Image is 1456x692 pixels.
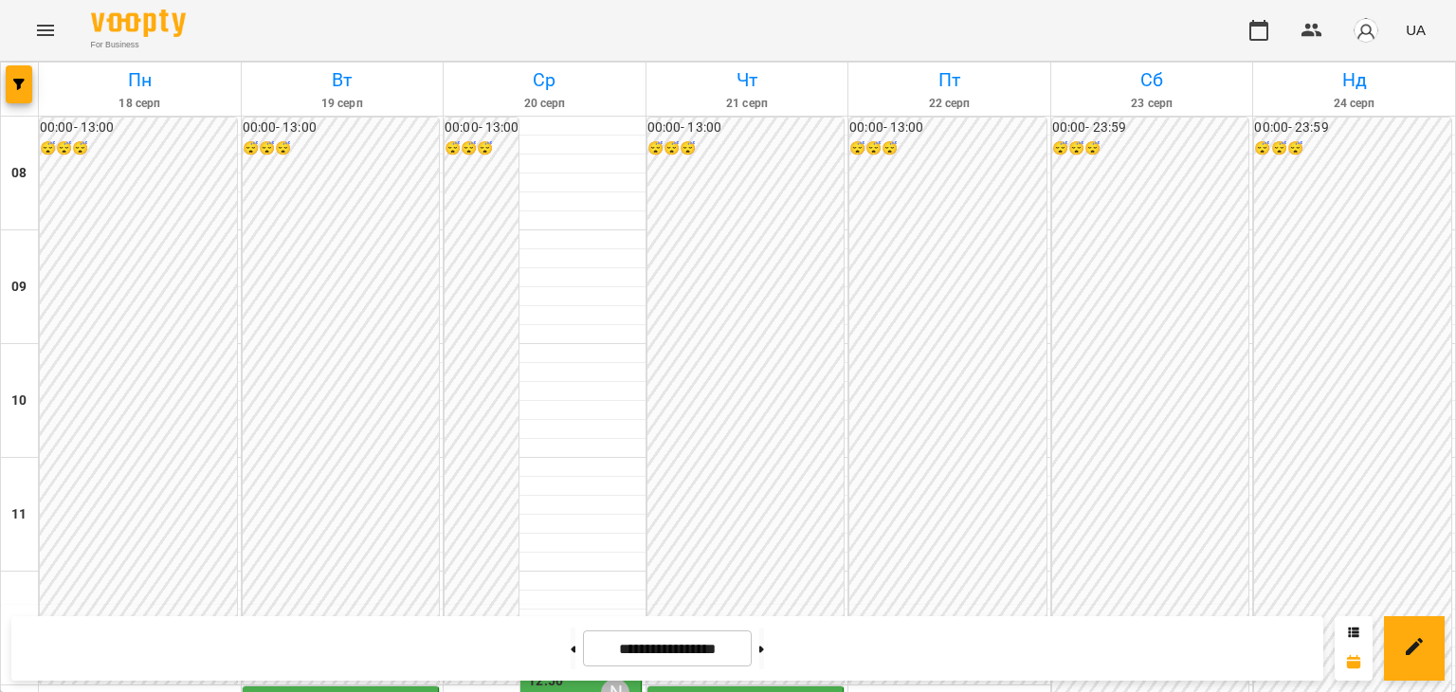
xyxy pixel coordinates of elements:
[1254,118,1451,138] h6: 00:00 - 23:59
[11,277,27,298] h6: 09
[1052,138,1249,159] h6: 😴😴😴
[849,118,1046,138] h6: 00:00 - 13:00
[649,95,846,113] h6: 21 серп
[851,65,1047,95] h6: Пт
[1052,118,1249,138] h6: 00:00 - 23:59
[649,65,846,95] h6: Чт
[1254,138,1451,159] h6: 😴😴😴
[1054,65,1250,95] h6: Сб
[1256,65,1452,95] h6: Нд
[91,39,186,51] span: For Business
[1398,12,1433,47] button: UA
[446,65,643,95] h6: Ср
[1256,95,1452,113] h6: 24 серп
[11,163,27,184] h6: 08
[42,95,238,113] h6: 18 серп
[243,118,440,138] h6: 00:00 - 13:00
[445,118,519,138] h6: 00:00 - 13:00
[647,138,845,159] h6: 😴😴😴
[851,95,1047,113] h6: 22 серп
[647,118,845,138] h6: 00:00 - 13:00
[245,95,441,113] h6: 19 серп
[1054,95,1250,113] h6: 23 серп
[11,391,27,411] h6: 10
[446,95,643,113] h6: 20 серп
[42,65,238,95] h6: Пн
[91,9,186,37] img: Voopty Logo
[1406,20,1426,40] span: UA
[243,138,440,159] h6: 😴😴😴
[1353,17,1379,44] img: avatar_s.png
[445,138,519,159] h6: 😴😴😴
[40,138,237,159] h6: 😴😴😴
[11,504,27,525] h6: 11
[245,65,441,95] h6: Вт
[849,138,1046,159] h6: 😴😴😴
[23,8,68,53] button: Menu
[40,118,237,138] h6: 00:00 - 13:00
